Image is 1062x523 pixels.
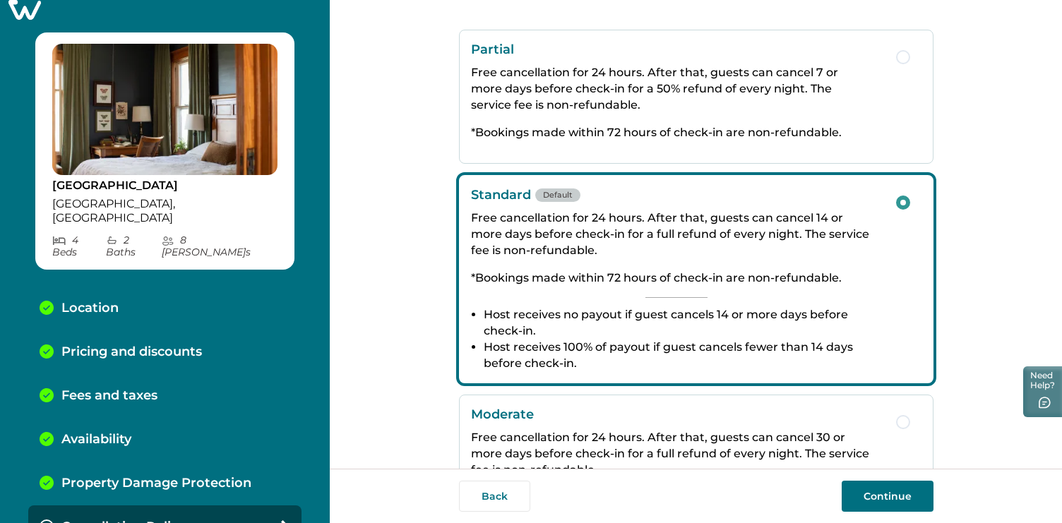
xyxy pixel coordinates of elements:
p: Moderate [471,407,882,422]
p: [GEOGRAPHIC_DATA], [GEOGRAPHIC_DATA] [52,197,278,224]
button: Continue [842,481,933,512]
button: StandardDefaultFree cancellation for 24 hours. After that, guests can cancel 14 or more days befo... [459,175,933,383]
p: Free cancellation for 24 hours. After that, guests can cancel 14 or more days before check-in for... [471,210,882,258]
p: Pricing and discounts [61,344,202,360]
p: Free cancellation for 24 hours. After that, guests can cancel 30 or more days before check-in for... [471,429,882,478]
li: Host receives 100% of payout if guest cancels fewer than 14 days before check-in. [484,339,882,371]
p: *Bookings made within 72 hours of check-in are non-refundable. [471,124,882,140]
p: Property Damage Protection [61,476,251,491]
button: Back [459,481,530,512]
p: 4 Bed s [52,234,106,258]
p: Standard [471,187,882,203]
span: Default [535,188,580,202]
button: PartialFree cancellation for 24 hours. After that, guests can cancel 7 or more days before check-... [459,30,933,164]
p: Availability [61,432,131,447]
p: 2 Bath s [106,234,162,258]
p: Partial [471,42,882,57]
p: Location [61,301,119,316]
img: propertyImage_Old Town Inn [52,44,278,175]
p: Fees and taxes [61,388,157,404]
p: Free cancellation for 24 hours. After that, guests can cancel 7 or more days before check-in for ... [471,64,882,113]
p: [GEOGRAPHIC_DATA] [52,179,278,193]
p: *Bookings made within 72 hours of check-in are non-refundable. [471,270,882,286]
li: Host receives no payout if guest cancels 14 or more days before check-in. [484,306,882,339]
p: 8 [PERSON_NAME] s [162,234,278,258]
